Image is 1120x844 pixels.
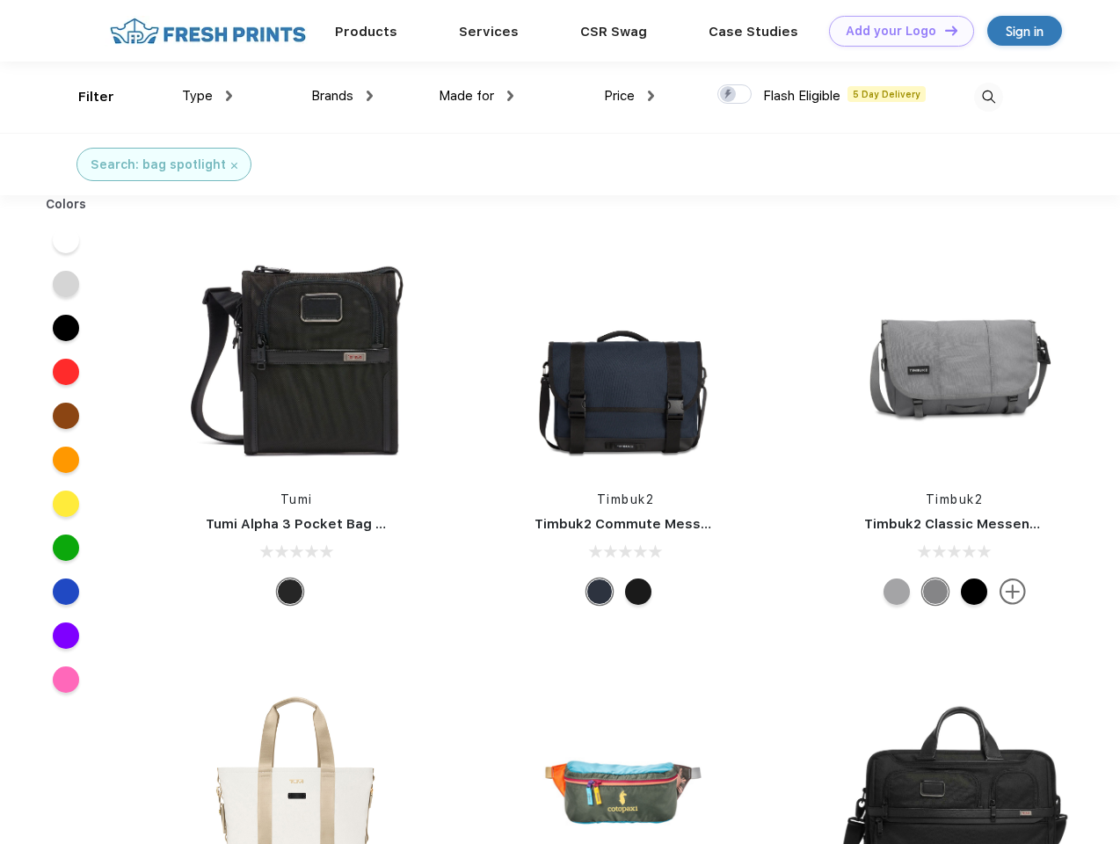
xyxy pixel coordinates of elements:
[311,88,353,104] span: Brands
[277,578,303,605] div: Black
[33,195,100,214] div: Colors
[597,492,655,506] a: Timbuk2
[367,91,373,101] img: dropdown.png
[926,492,984,506] a: Timbuk2
[231,163,237,169] img: filter_cancel.svg
[763,88,840,104] span: Flash Eligible
[846,24,936,39] div: Add your Logo
[1006,21,1044,41] div: Sign in
[945,25,957,35] img: DT
[182,88,213,104] span: Type
[226,91,232,101] img: dropdown.png
[625,578,651,605] div: Eco Black
[961,578,987,605] div: Eco Black
[884,578,910,605] div: Eco Rind Pop
[586,578,613,605] div: Eco Nautical
[105,16,311,47] img: fo%20logo%202.webp
[439,88,494,104] span: Made for
[1000,578,1026,605] img: more.svg
[648,91,654,101] img: dropdown.png
[78,87,114,107] div: Filter
[604,88,635,104] span: Price
[508,239,742,473] img: func=resize&h=266
[179,239,413,473] img: func=resize&h=266
[922,578,949,605] div: Eco Gunmetal
[838,239,1072,473] img: func=resize&h=266
[507,91,513,101] img: dropdown.png
[280,492,313,506] a: Tumi
[335,24,397,40] a: Products
[987,16,1062,46] a: Sign in
[206,516,411,532] a: Tumi Alpha 3 Pocket Bag Small
[974,83,1003,112] img: desktop_search.svg
[91,156,226,174] div: Search: bag spotlight
[864,516,1082,532] a: Timbuk2 Classic Messenger Bag
[535,516,770,532] a: Timbuk2 Commute Messenger Bag
[847,86,926,102] span: 5 Day Delivery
